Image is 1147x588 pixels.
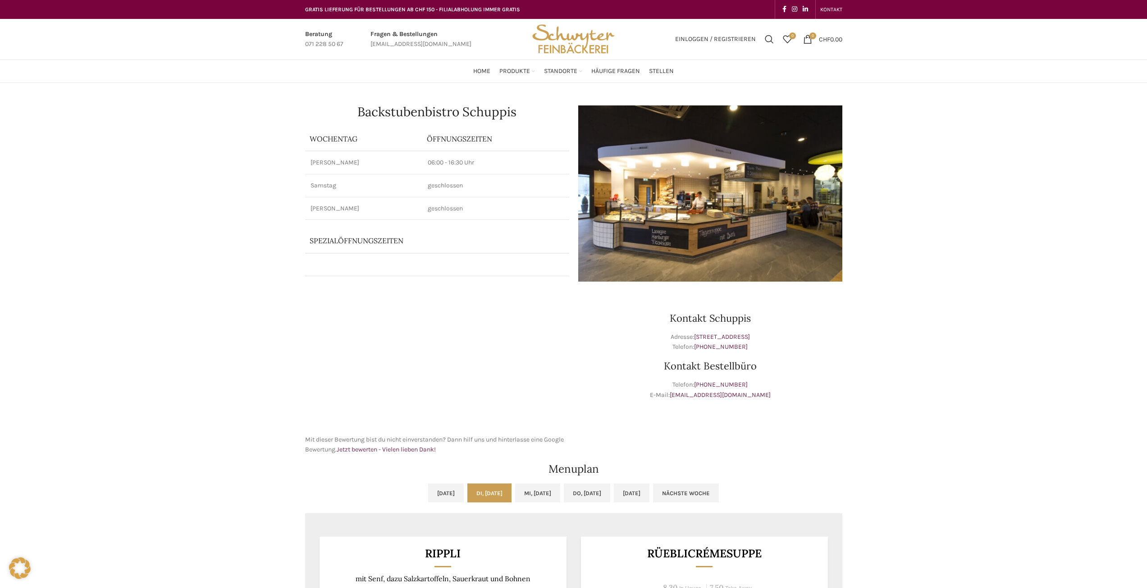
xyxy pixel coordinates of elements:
a: Infobox link [305,29,343,50]
p: Wochentag [310,134,418,144]
a: Di, [DATE] [467,483,512,502]
span: 0 [789,32,796,39]
a: [DATE] [614,483,649,502]
a: Facebook social link [780,3,789,16]
p: [PERSON_NAME] [311,204,417,213]
span: KONTAKT [820,6,842,13]
p: Mit dieser Bewertung bist du nicht einverstanden? Dann hilf uns und hinterlasse eine Google Bewer... [305,435,569,455]
a: 0 [778,30,796,48]
a: Stellen [649,62,674,80]
span: GRATIS LIEFERUNG FÜR BESTELLUNGEN AB CHF 150 - FILIALABHOLUNG IMMER GRATIS [305,6,520,13]
p: Samstag [311,181,417,190]
div: Meine Wunschliste [778,30,796,48]
a: Nächste Woche [653,483,719,502]
span: CHF [819,35,830,43]
a: Site logo [529,35,617,42]
p: Spezialöffnungszeiten [310,236,521,246]
p: geschlossen [428,181,564,190]
a: Infobox link [370,29,471,50]
a: Jetzt bewerten - Vielen lieben Dank! [337,446,436,453]
a: Produkte [499,62,535,80]
p: mit Senf, dazu Salzkartoffeln, Sauerkraut und Bohnen [330,574,555,583]
span: Häufige Fragen [591,67,640,76]
p: geschlossen [428,204,564,213]
a: Einloggen / Registrieren [671,30,760,48]
a: [PHONE_NUMBER] [694,343,748,351]
span: Produkte [499,67,530,76]
bdi: 0.00 [819,35,842,43]
h3: Kontakt Schuppis [578,313,842,323]
h3: Rüeblicrémesuppe [592,548,817,559]
a: Home [473,62,490,80]
span: Standorte [544,67,577,76]
a: KONTAKT [820,0,842,18]
p: Adresse: Telefon: [578,332,842,352]
h3: Kontakt Bestellbüro [578,361,842,371]
a: Mi, [DATE] [515,483,560,502]
a: Häufige Fragen [591,62,640,80]
a: 0 CHF0.00 [799,30,847,48]
a: Linkedin social link [800,3,811,16]
p: Telefon: E-Mail: [578,380,842,400]
a: [STREET_ADDRESS] [694,333,750,341]
a: Suchen [760,30,778,48]
a: Instagram social link [789,3,800,16]
a: Standorte [544,62,582,80]
h2: Menuplan [305,464,842,474]
iframe: schwyter schuppis [305,291,569,426]
a: [PHONE_NUMBER] [694,381,748,388]
h3: Rippli [330,548,555,559]
a: [DATE] [428,483,464,502]
a: Do, [DATE] [564,483,610,502]
img: Bäckerei Schwyter [529,19,617,59]
div: Main navigation [301,62,847,80]
p: [PERSON_NAME] [311,158,417,167]
h1: Backstubenbistro Schuppis [305,105,569,118]
span: 0 [809,32,816,39]
a: [EMAIL_ADDRESS][DOMAIN_NAME] [670,391,771,399]
p: 06:00 - 16:30 Uhr [428,158,564,167]
div: Secondary navigation [816,0,847,18]
p: ÖFFNUNGSZEITEN [427,134,565,144]
span: Einloggen / Registrieren [675,36,756,42]
span: Stellen [649,67,674,76]
span: Home [473,67,490,76]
